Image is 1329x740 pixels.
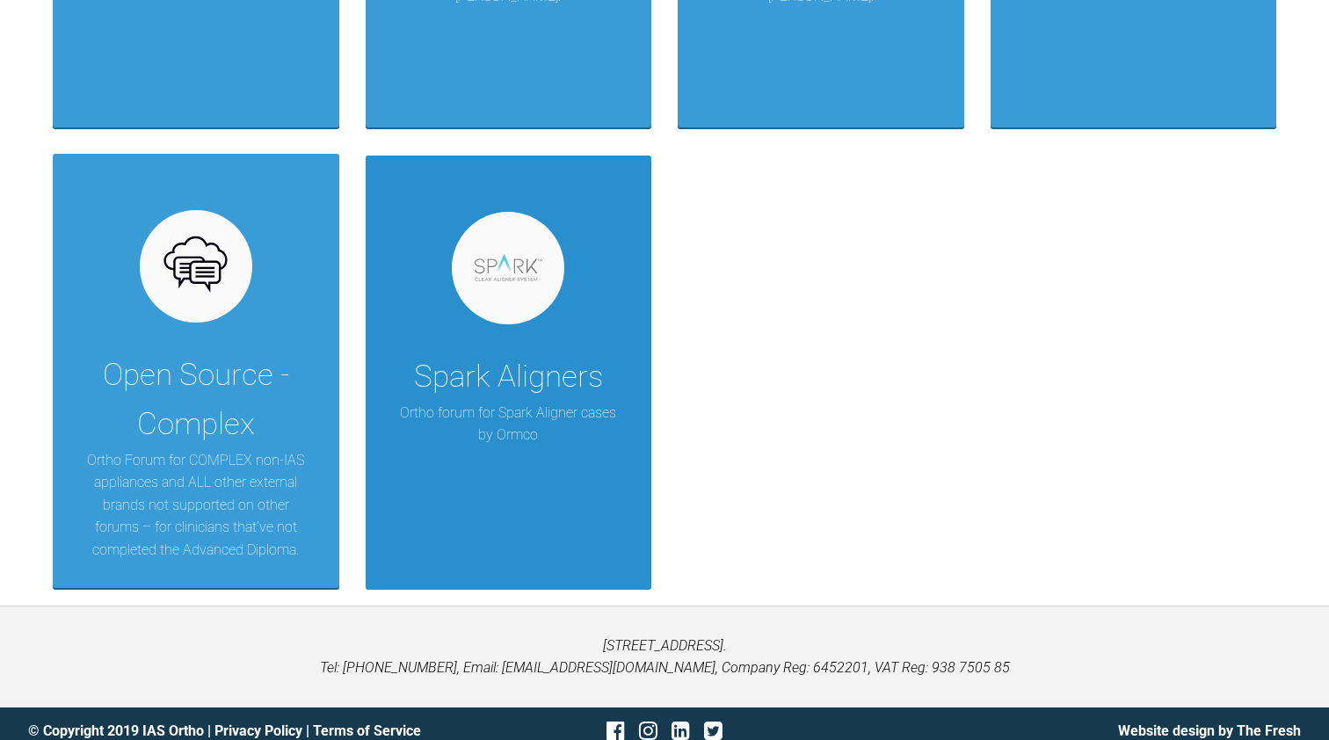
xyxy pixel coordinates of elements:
a: Terms of Service [313,722,421,739]
img: opensource.6e495855.svg [162,232,229,300]
a: Privacy Policy [214,722,302,739]
p: [STREET_ADDRESS]. Tel: [PHONE_NUMBER], Email: [EMAIL_ADDRESS][DOMAIN_NAME], Company Reg: 6452201,... [28,635,1301,679]
img: spark.ce82febc.svg [475,254,542,280]
a: Website design by The Fresh [1118,722,1301,739]
p: Ortho forum for Spark Aligner cases by Ormco [392,402,626,446]
div: Spark Aligners [414,352,603,402]
a: Spark AlignersOrtho forum for Spark Aligner cases by Ormco [366,154,652,587]
a: Open Source - ComplexOrtho Forum for COMPLEX non-IAS appliances and ALL other external brands not... [53,154,339,587]
div: Open Source - Complex [79,351,313,449]
p: Ortho Forum for COMPLEX non-IAS appliances and ALL other external brands not supported on other f... [79,449,313,562]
